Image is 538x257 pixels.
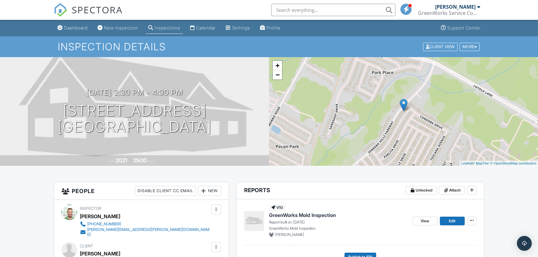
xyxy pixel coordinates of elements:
a: [PERSON_NAME][EMAIL_ADDRESS][PERSON_NAME][DOMAIN_NAME] [80,227,209,237]
div: Client View [423,43,458,51]
span: Built [108,159,115,163]
div: Disable Client CC Email [135,186,196,196]
a: Calendar [188,22,218,34]
div: Calendar [196,25,216,30]
div: GreenWorks Service Company [418,10,480,16]
a: Settings [223,22,253,34]
a: New Inspection [95,22,141,34]
a: Client View [422,44,459,49]
a: Zoom out [273,70,282,79]
a: Support Center [438,22,483,34]
div: Settings [232,25,250,30]
a: [PHONE_NUMBER] [80,221,209,227]
span: SPECTORA [72,3,123,16]
h3: People [54,182,228,200]
div: Profile [267,25,280,30]
div: [PERSON_NAME] [80,212,120,221]
a: © OpenStreetMap contributors [490,161,536,165]
a: Inspections [146,22,183,34]
div: Support Center [447,25,481,30]
div: New Inspection [104,25,138,30]
a: Dashboard [55,22,90,34]
img: The Best Home Inspection Software - Spectora [54,3,67,17]
input: Search everything... [271,4,395,16]
div: [PERSON_NAME][EMAIL_ADDRESS][PERSON_NAME][DOMAIN_NAME] [87,227,209,237]
h1: Inspection Details [58,41,480,52]
a: SPECTORA [54,8,123,21]
div: Open Intercom Messenger [517,236,532,251]
h1: [STREET_ADDRESS] [GEOGRAPHIC_DATA] [57,102,212,135]
div: [PERSON_NAME] [435,4,476,10]
a: Zoom in [273,61,282,70]
a: Profile [258,22,283,34]
a: Leaflet [461,161,472,165]
div: [PHONE_NUMBER] [87,222,121,227]
span: Inspector [80,206,101,211]
span: sq. ft. [148,159,156,163]
div: 2021 [116,157,127,164]
div: Inspections [155,25,180,30]
a: © MapTiler [472,161,489,165]
div: Dashboard [64,25,88,30]
div: More [460,43,480,51]
div: 2500 [133,157,147,164]
div: | [460,161,538,166]
h3: [DATE] 2:30 pm - 4:30 pm [86,88,183,97]
div: New [198,186,221,196]
span: Client [80,244,93,248]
